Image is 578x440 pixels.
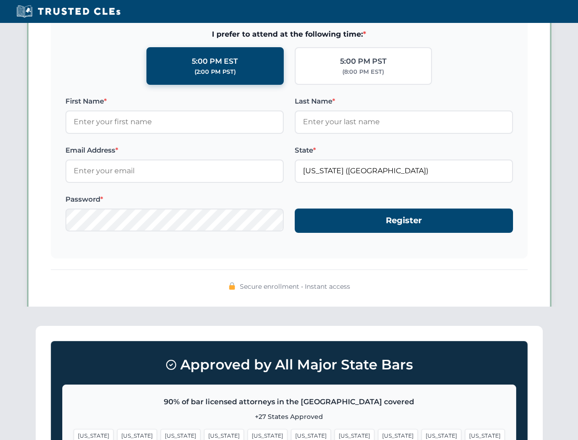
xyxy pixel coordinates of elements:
[74,412,505,422] p: +27 States Approved
[240,281,350,291] span: Secure enrollment • Instant access
[295,145,513,156] label: State
[65,194,284,205] label: Password
[65,159,284,182] input: Enter your email
[342,67,384,77] div: (8:00 PM EST)
[14,5,123,18] img: Trusted CLEs
[228,282,236,290] img: 🔒
[65,96,284,107] label: First Name
[65,145,284,156] label: Email Address
[340,55,387,67] div: 5:00 PM PST
[194,67,236,77] div: (2:00 PM PST)
[74,396,505,408] p: 90% of bar licensed attorneys in the [GEOGRAPHIC_DATA] covered
[65,28,513,40] span: I prefer to attend at the following time:
[65,110,284,133] input: Enter your first name
[295,110,513,133] input: Enter your last name
[295,159,513,182] input: Florida (FL)
[295,209,513,233] button: Register
[62,352,516,377] h3: Approved by All Major State Bars
[192,55,238,67] div: 5:00 PM EST
[295,96,513,107] label: Last Name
